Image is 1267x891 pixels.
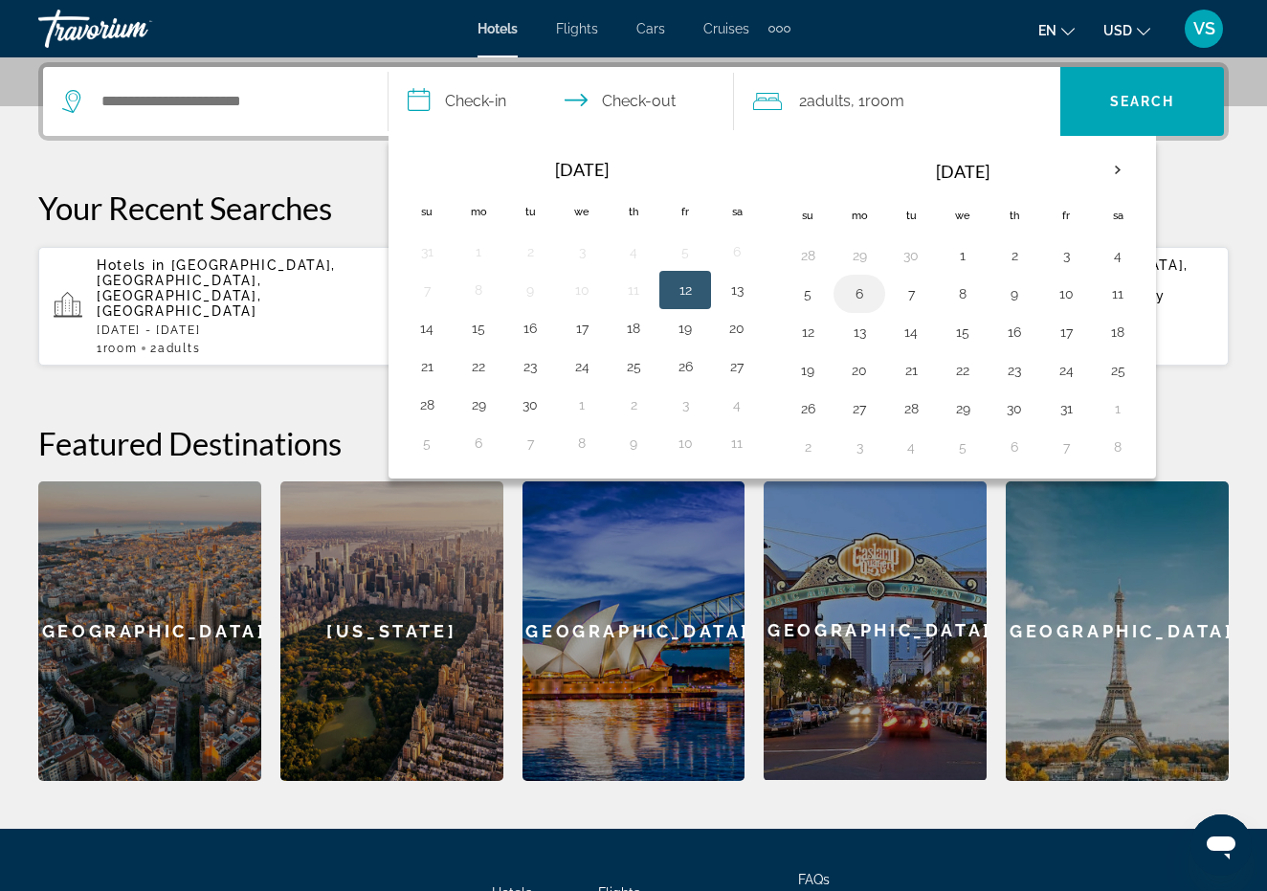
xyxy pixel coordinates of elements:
div: [GEOGRAPHIC_DATA] [764,481,987,780]
button: Day 25 [618,353,649,380]
button: Day 11 [618,277,649,303]
span: VS [1193,19,1215,38]
button: Day 13 [844,319,875,345]
span: Adults [158,342,200,355]
button: Day 20 [722,315,752,342]
a: [GEOGRAPHIC_DATA] [522,481,745,781]
span: Cruises [703,21,749,36]
button: Day 2 [618,391,649,418]
button: Day 16 [999,319,1030,345]
button: Day 20 [844,357,875,384]
a: [GEOGRAPHIC_DATA] [764,481,987,781]
button: Next month [1092,148,1144,192]
button: Day 29 [463,391,494,418]
button: Day 28 [411,391,442,418]
button: Day 10 [1051,280,1081,307]
div: [GEOGRAPHIC_DATA] [38,481,261,781]
button: Day 16 [515,315,545,342]
th: [DATE] [453,148,711,190]
button: Day 26 [792,395,823,422]
button: Day 24 [567,353,597,380]
a: Travorium [38,4,230,54]
button: Day 29 [844,242,875,269]
span: Adults [807,92,851,110]
button: Day 21 [411,353,442,380]
button: Day 7 [1051,434,1081,460]
span: 2 [150,342,200,355]
button: Day 15 [947,319,978,345]
button: Day 1 [947,242,978,269]
button: Day 30 [515,391,545,418]
button: Day 23 [999,357,1030,384]
button: Day 8 [567,430,597,457]
span: 2 [799,88,851,115]
button: Day 9 [515,277,545,303]
button: Day 4 [722,391,752,418]
button: Day 12 [670,277,700,303]
button: Day 24 [1051,357,1081,384]
button: Day 6 [844,280,875,307]
button: Day 3 [1051,242,1081,269]
button: Day 27 [844,395,875,422]
button: Day 18 [618,315,649,342]
span: 1 [97,342,137,355]
button: Day 8 [463,277,494,303]
button: Day 3 [567,238,597,265]
button: Day 31 [1051,395,1081,422]
button: Day 7 [411,277,442,303]
button: Hotels in [GEOGRAPHIC_DATA], [GEOGRAPHIC_DATA], [GEOGRAPHIC_DATA], [GEOGRAPHIC_DATA][DATE] - [DAT... [38,246,422,367]
button: Day 4 [618,238,649,265]
button: Day 14 [896,319,926,345]
button: Day 13 [722,277,752,303]
button: Change language [1038,16,1075,44]
button: Day 9 [999,280,1030,307]
th: [DATE] [834,148,1092,194]
button: Check in and out dates [389,67,734,136]
button: Day 1 [463,238,494,265]
div: [GEOGRAPHIC_DATA] [1006,481,1229,781]
a: Hotels [478,21,518,36]
span: Room [865,92,904,110]
button: Day 17 [1051,319,1081,345]
p: [DATE] - [DATE] [97,323,407,337]
button: Day 14 [411,315,442,342]
button: Day 7 [896,280,926,307]
button: Day 25 [1102,357,1133,384]
button: Day 26 [670,353,700,380]
span: Hotels in [97,257,166,273]
button: Day 19 [670,315,700,342]
span: FAQs [798,872,830,887]
span: Room [103,342,138,355]
button: Day 28 [896,395,926,422]
button: Day 17 [567,315,597,342]
span: [GEOGRAPHIC_DATA], [GEOGRAPHIC_DATA], [GEOGRAPHIC_DATA], [GEOGRAPHIC_DATA] [97,257,336,319]
button: Day 27 [722,353,752,380]
button: Day 12 [792,319,823,345]
span: en [1038,23,1056,38]
button: Day 23 [515,353,545,380]
button: Day 7 [515,430,545,457]
button: Day 9 [618,430,649,457]
a: Cars [636,21,665,36]
button: Day 2 [999,242,1030,269]
button: Day 5 [411,430,442,457]
button: Day 8 [947,280,978,307]
button: Change currency [1103,16,1150,44]
button: Day 11 [1102,280,1133,307]
div: Search widget [43,67,1224,136]
button: Day 6 [999,434,1030,460]
button: Day 18 [1102,319,1133,345]
h2: Featured Destinations [38,424,1229,462]
button: Day 5 [670,238,700,265]
button: Day 29 [947,395,978,422]
a: Flights [556,21,598,36]
button: Day 30 [999,395,1030,422]
a: [US_STATE] [280,481,503,781]
button: Search [1060,67,1224,136]
button: Day 4 [896,434,926,460]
